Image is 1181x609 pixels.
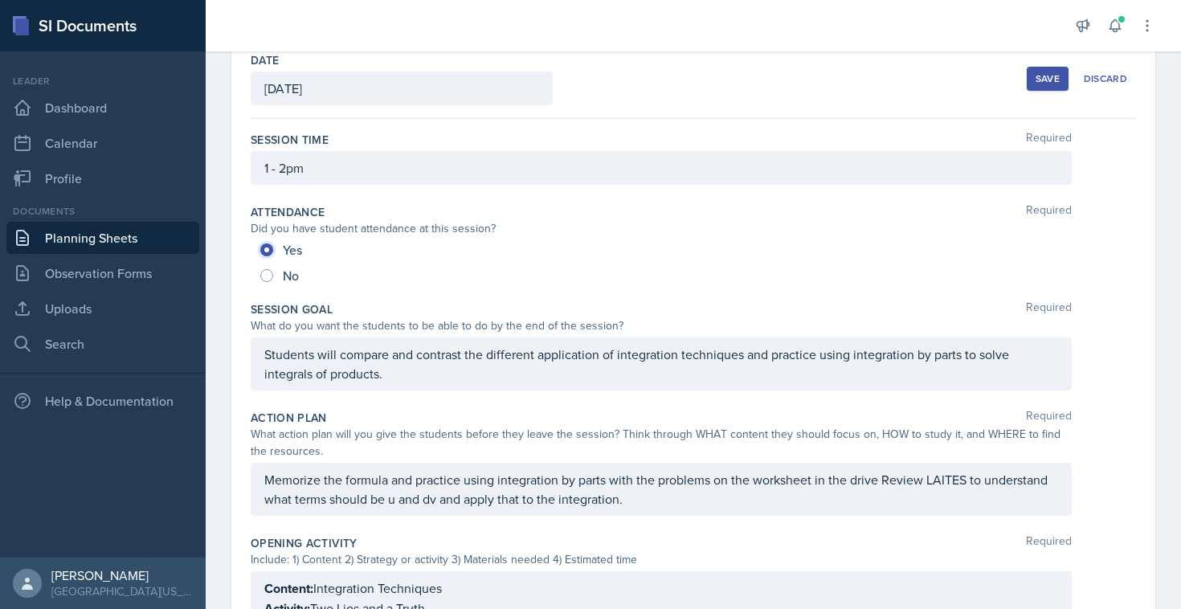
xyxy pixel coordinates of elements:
button: Discard [1075,67,1136,91]
span: No [283,268,299,284]
span: Required [1026,410,1072,426]
label: Opening Activity [251,535,358,551]
div: Leader [6,74,199,88]
div: Did you have student attendance at this session? [251,220,1072,237]
div: Include: 1) Content 2) Strategy or activity 3) Materials needed 4) Estimated time [251,551,1072,568]
div: Documents [6,204,199,219]
p: Integration Techniques [264,578,1058,599]
span: Required [1026,301,1072,317]
a: Dashboard [6,92,199,124]
div: Save [1036,72,1060,85]
label: Session Time [251,132,329,148]
a: Planning Sheets [6,222,199,254]
span: Yes [283,242,302,258]
label: Date [251,52,279,68]
div: Discard [1084,72,1127,85]
p: Students will compare and contrast the different application of integration techniques and practi... [264,345,1058,383]
span: Required [1026,204,1072,220]
button: Save [1027,67,1069,91]
div: [GEOGRAPHIC_DATA][US_STATE] in [GEOGRAPHIC_DATA] [51,583,193,599]
label: Attendance [251,204,325,220]
p: 1 - 2pm [264,158,1058,178]
div: What do you want the students to be able to do by the end of the session? [251,317,1072,334]
div: [PERSON_NAME] [51,567,193,583]
a: Observation Forms [6,257,199,289]
label: Session Goal [251,301,333,317]
div: Help & Documentation [6,385,199,417]
strong: Content: [264,579,313,598]
span: Required [1026,132,1072,148]
p: Memorize the formula and practice using integration by parts with the problems on the worksheet i... [264,470,1058,509]
a: Uploads [6,292,199,325]
a: Profile [6,162,199,194]
a: Calendar [6,127,199,159]
a: Search [6,328,199,360]
label: Action Plan [251,410,327,426]
span: Required [1026,535,1072,551]
div: What action plan will you give the students before they leave the session? Think through WHAT con... [251,426,1072,460]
